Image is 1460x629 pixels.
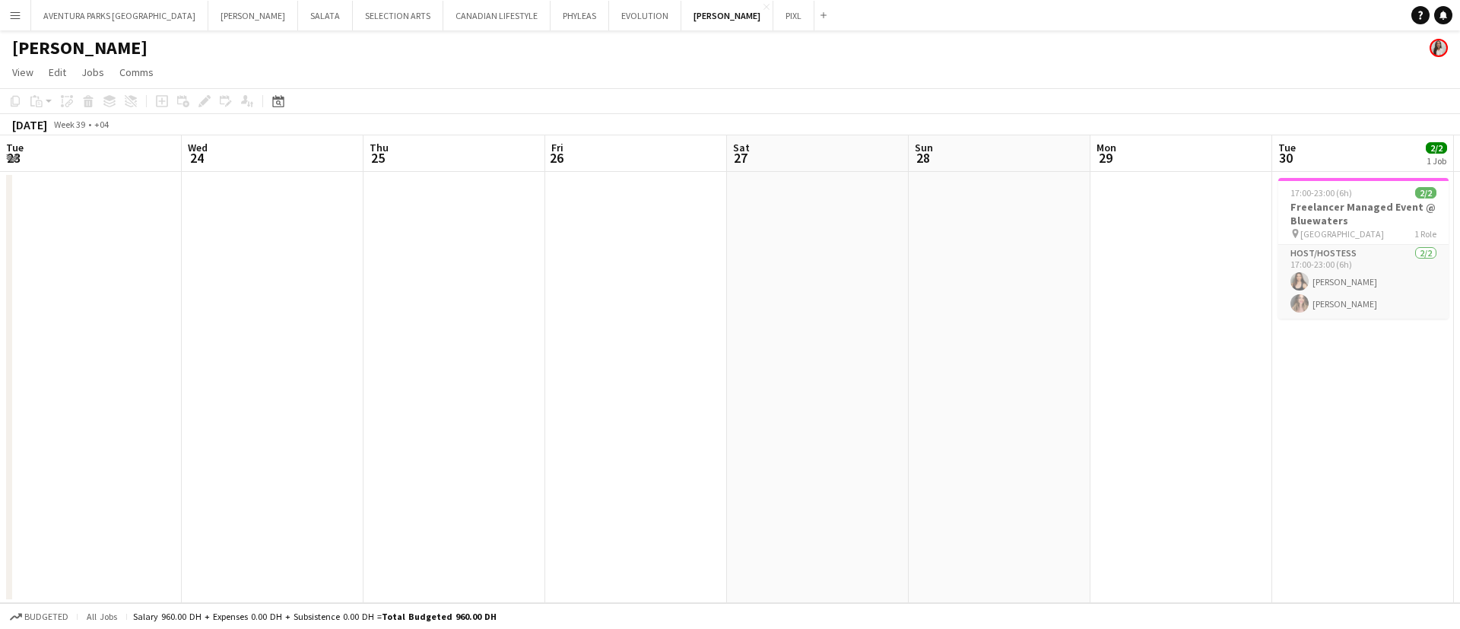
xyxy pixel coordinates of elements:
span: 26 [549,149,563,167]
button: AVENTURA PARKS [GEOGRAPHIC_DATA] [31,1,208,30]
div: 1 Job [1427,155,1446,167]
span: [GEOGRAPHIC_DATA] [1300,228,1384,240]
span: Sat [733,141,750,154]
app-card-role: Host/Hostess2/217:00-23:00 (6h)[PERSON_NAME][PERSON_NAME] [1278,245,1449,319]
a: Jobs [75,62,110,82]
span: Tue [6,141,24,154]
button: PHYLEAS [551,1,609,30]
h1: [PERSON_NAME] [12,37,148,59]
button: CANADIAN LIFESTYLE [443,1,551,30]
span: 17:00-23:00 (6h) [1290,187,1352,199]
span: Tue [1278,141,1296,154]
span: 30 [1276,149,1296,167]
button: [PERSON_NAME] [208,1,298,30]
button: SALATA [298,1,353,30]
button: Budgeted [8,608,71,625]
span: Comms [119,65,154,79]
button: PIXL [773,1,814,30]
h3: Freelancer Managed Event @ Bluewaters [1278,200,1449,227]
span: 23 [4,149,24,167]
span: 2/2 [1426,142,1447,154]
app-user-avatar: Ines de Puybaudet [1430,39,1448,57]
span: 29 [1094,149,1116,167]
span: Total Budgeted 960.00 DH [382,611,497,622]
button: SELECTION ARTS [353,1,443,30]
a: Edit [43,62,72,82]
span: View [12,65,33,79]
span: Jobs [81,65,104,79]
a: View [6,62,40,82]
span: Budgeted [24,612,68,622]
a: Comms [113,62,160,82]
span: 27 [731,149,750,167]
span: Wed [188,141,208,154]
span: Sun [915,141,933,154]
span: 28 [912,149,933,167]
app-job-card: 17:00-23:00 (6h)2/2Freelancer Managed Event @ Bluewaters [GEOGRAPHIC_DATA]1 RoleHost/Hostess2/217... [1278,178,1449,319]
div: Salary 960.00 DH + Expenses 0.00 DH + Subsistence 0.00 DH = [133,611,497,622]
span: Week 39 [50,119,88,130]
span: Mon [1097,141,1116,154]
button: [PERSON_NAME] [681,1,773,30]
span: Fri [551,141,563,154]
span: 24 [186,149,208,167]
span: 2/2 [1415,187,1436,199]
div: [DATE] [12,117,47,132]
span: Edit [49,65,66,79]
button: EVOLUTION [609,1,681,30]
span: All jobs [84,611,120,622]
span: 25 [367,149,389,167]
span: Thu [370,141,389,154]
span: 1 Role [1414,228,1436,240]
div: +04 [94,119,109,130]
